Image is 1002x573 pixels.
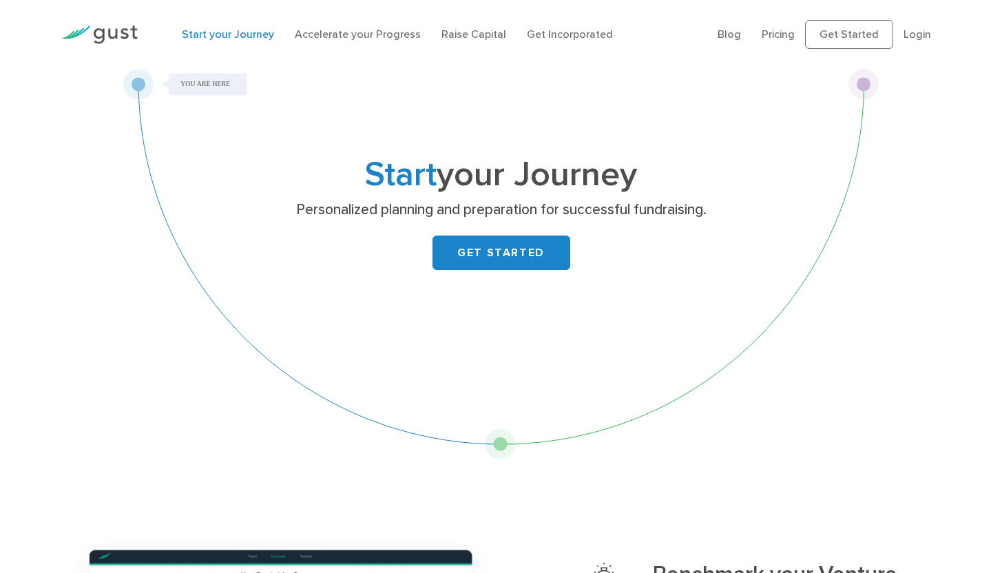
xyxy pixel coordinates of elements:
img: Gust Logo [61,25,138,44]
a: Start your Journey [182,28,274,41]
a: GET STARTED [432,236,570,270]
a: Blog [718,28,741,41]
a: Get Incorporated [527,28,613,41]
a: Raise Capital [441,28,506,41]
a: Login [904,28,931,41]
span: Start [365,154,437,195]
p: Personalized planning and preparation for successful fundraising. [234,200,768,220]
h1: your Journey [229,159,773,191]
a: Get Started [805,20,893,49]
a: Accelerate your Progress [295,28,421,41]
a: Pricing [762,28,795,41]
